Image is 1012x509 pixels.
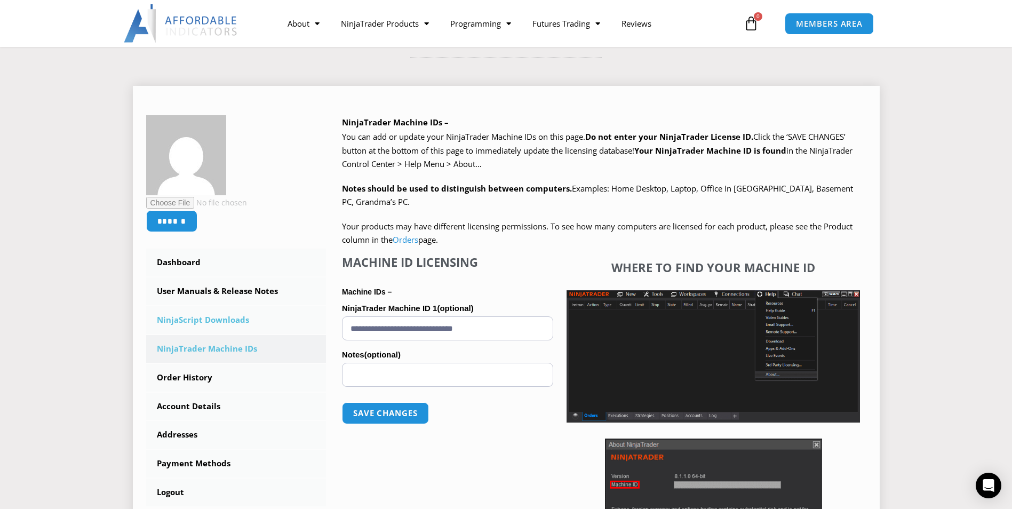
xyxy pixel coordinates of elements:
span: 0 [754,12,762,21]
a: About [277,11,330,36]
nav: Account pages [146,249,326,506]
span: (optional) [437,304,473,313]
h4: Where to find your Machine ID [567,260,860,274]
strong: Notes should be used to distinguish between computers. [342,183,572,194]
span: MEMBERS AREA [796,20,863,28]
a: NinjaScript Downloads [146,306,326,334]
img: LogoAI | Affordable Indicators – NinjaTrader [124,4,238,43]
strong: Your NinjaTrader Machine ID is found [634,145,786,156]
a: Futures Trading [522,11,611,36]
label: Notes [342,347,553,363]
a: Logout [146,479,326,506]
a: 0 [728,8,775,39]
span: Examples: Home Desktop, Laptop, Office In [GEOGRAPHIC_DATA], Basement PC, Grandma’s PC. [342,183,853,208]
a: Reviews [611,11,662,36]
span: Click the ‘SAVE CHANGES’ button at the bottom of this page to immediately update the licensing da... [342,131,852,169]
strong: Machine IDs – [342,288,392,296]
span: Your products may have different licensing permissions. To see how many computers are licensed fo... [342,221,852,245]
b: Do not enter your NinjaTrader License ID. [585,131,753,142]
a: Order History [146,364,326,392]
b: NinjaTrader Machine IDs – [342,117,449,128]
a: Account Details [146,393,326,420]
div: Open Intercom Messenger [976,473,1001,498]
button: Save changes [342,402,429,424]
a: Addresses [146,421,326,449]
h4: Machine ID Licensing [342,255,553,269]
a: Dashboard [146,249,326,276]
span: (optional) [364,350,401,359]
a: Payment Methods [146,450,326,478]
span: You can add or update your NinjaTrader Machine IDs on this page. [342,131,585,142]
label: NinjaTrader Machine ID 1 [342,300,553,316]
img: Screenshot 2025-01-17 1155544 | Affordable Indicators – NinjaTrader [567,290,860,423]
a: Programming [440,11,522,36]
nav: Menu [277,11,741,36]
a: NinjaTrader Machine IDs [146,335,326,363]
img: 0cb93f9890092c20de99c7f5c9854033d49a1b0de4d6682148857870d5d31e9b [146,115,226,195]
a: Orders [393,234,418,245]
a: NinjaTrader Products [330,11,440,36]
a: MEMBERS AREA [785,13,874,35]
a: User Manuals & Release Notes [146,277,326,305]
